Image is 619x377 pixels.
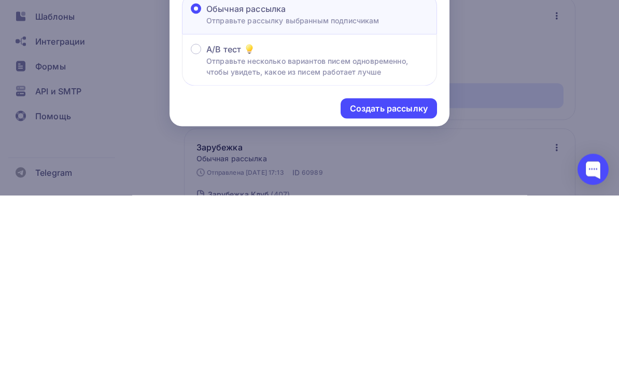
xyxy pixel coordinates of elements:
[350,284,428,296] div: Создать рассылку
[182,109,437,123] div: Название рассылки
[206,197,379,207] p: Отправьте рассылку выбранным подписчикам
[188,131,431,144] input: Придумайте название рассылки
[182,160,437,171] p: Тип рассылки
[206,237,428,259] p: Отправьте несколько вариантов писем одновременно, чтобы увидеть, какое из писем работает лучше
[206,225,241,237] span: A/B тест
[182,82,279,96] div: Новая рассылка
[206,184,286,197] span: Обычная рассылка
